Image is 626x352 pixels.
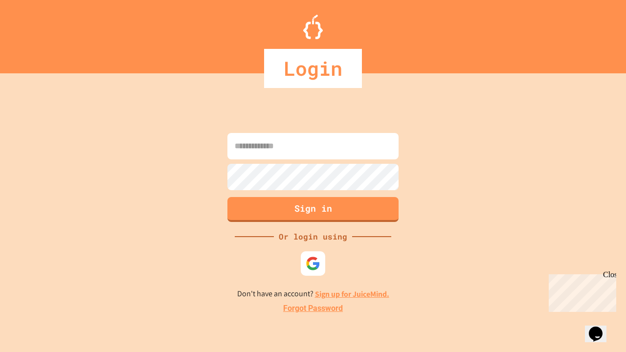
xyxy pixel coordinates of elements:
button: Sign in [227,197,399,222]
p: Don't have an account? [237,288,389,300]
iframe: chat widget [545,270,616,312]
iframe: chat widget [585,313,616,342]
div: Login [264,49,362,88]
div: Chat with us now!Close [4,4,67,62]
img: google-icon.svg [306,256,320,271]
a: Sign up for JuiceMind. [315,289,389,299]
img: Logo.svg [303,15,323,39]
div: Or login using [274,231,352,242]
a: Forgot Password [283,303,343,314]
